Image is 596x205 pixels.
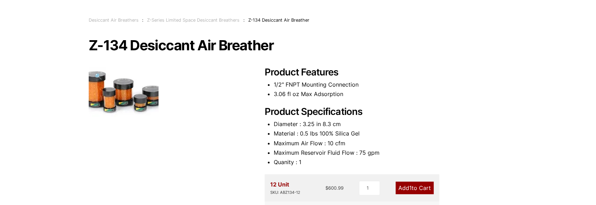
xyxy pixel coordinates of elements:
h1: Z-134 Desiccant Air Breather [89,38,508,53]
span: 1 [409,184,412,191]
a: Z-134 Desiccant Air Breather [89,89,159,96]
li: 1/2" FNPT Mounting Connection [274,80,508,89]
a: Add1to Cart [396,182,434,194]
a: View full-screen image gallery [89,67,108,86]
span: : [243,17,245,23]
li: Material : 0.5 lbs 100% Silica Gel [274,129,508,138]
span: 🔍 [94,72,102,80]
li: Maximum Air Flow : 10 cfm [274,139,508,148]
span: : [142,17,144,23]
h2: Product Features [265,67,508,78]
li: 3.06 fl oz Max Adsorption [274,89,508,99]
a: Desiccant Air Breathers [89,17,139,23]
span: $ [325,185,328,191]
img: Z-134 Desiccant Air Breather [89,67,159,119]
li: Maximum Reservoir Fluid Flow : 75 gpm [274,148,508,158]
a: Z-Series Limited Space Desiccant Breathers [147,17,240,23]
h2: Product Specifications [265,106,508,118]
span: Z-134 Desiccant Air Breather [248,17,309,23]
li: Quanity : 1 [274,158,508,167]
div: 12 Unit [270,180,300,196]
bdi: 600.99 [325,185,344,191]
div: SKU: ABZ134-12 [270,189,300,196]
li: Diameter : 3.25 in 8.3 cm [274,119,508,129]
